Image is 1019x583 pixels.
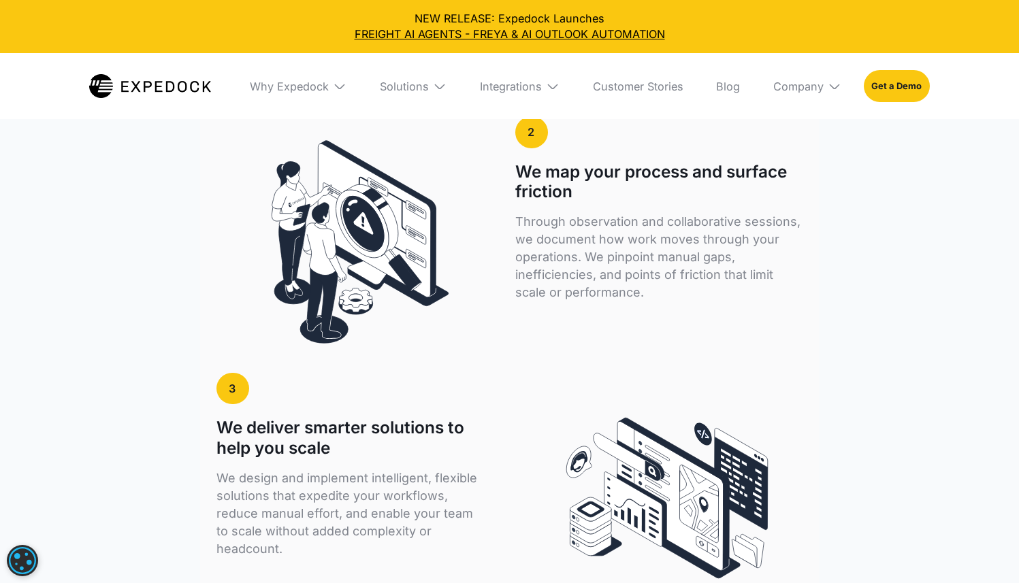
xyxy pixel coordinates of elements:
div: Integrations [468,53,570,119]
p: We design and implement intelligent, flexible solutions that expedite your workflows, reduce manu... [216,469,487,558]
h1: We map your process and surface friction [515,162,803,201]
div: Solutions [380,80,429,93]
a: Blog [705,53,751,119]
h1: We deliver smarter solutions to help you scale [216,418,487,457]
iframe: Chat Widget [786,436,1019,583]
a: Get a Demo [864,70,930,102]
div: Why Expedock [238,53,357,119]
a: Customer Stories [581,53,694,119]
div: Solutions [368,53,457,119]
div: Company [773,80,824,93]
div: Company [762,53,853,119]
div: NEW RELEASE: Expedock Launches [11,11,1008,41]
a: FREIGHT AI AGENTS - FREYA & AI OUTLOOK AUTOMATION [11,27,1008,42]
p: Through observation and collaborative sessions, we document how work moves through your operation... [515,213,803,301]
a: 2 [515,116,548,148]
div: Why Expedock [250,80,329,93]
a: 3 [216,373,249,404]
div: Integrations [480,80,542,93]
